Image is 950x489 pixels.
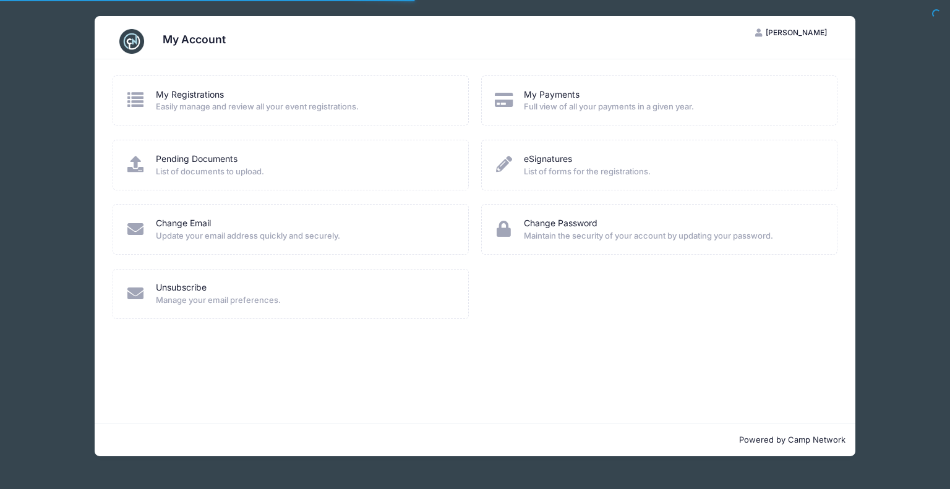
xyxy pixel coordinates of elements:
span: [PERSON_NAME] [766,28,827,37]
a: Change Email [156,217,211,230]
span: List of forms for the registrations. [524,166,821,178]
img: CampNetwork [119,29,144,54]
p: Powered by Camp Network [105,434,845,446]
a: Change Password [524,217,597,230]
h3: My Account [163,33,226,46]
a: Unsubscribe [156,281,207,294]
a: My Payments [524,88,580,101]
span: List of documents to upload. [156,166,453,178]
span: Full view of all your payments in a given year. [524,101,821,113]
a: My Registrations [156,88,224,101]
button: [PERSON_NAME] [745,22,837,43]
span: Update your email address quickly and securely. [156,230,453,242]
span: Manage your email preferences. [156,294,453,307]
a: eSignatures [524,153,572,166]
span: Maintain the security of your account by updating your password. [524,230,821,242]
span: Easily manage and review all your event registrations. [156,101,453,113]
a: Pending Documents [156,153,237,166]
